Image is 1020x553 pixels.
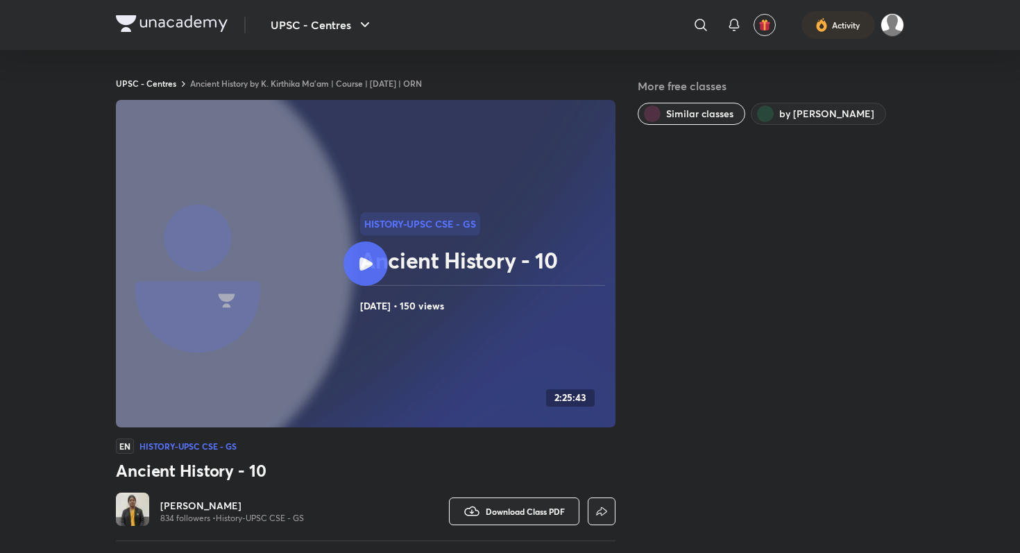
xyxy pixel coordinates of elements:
img: avatar [758,19,771,31]
img: Company Logo [116,15,228,32]
button: Similar classes [638,103,745,125]
a: Ancient History by K. Kirthika Ma'am | Course | [DATE] | ORN [190,78,422,89]
button: Download Class PDF [449,497,579,525]
a: [PERSON_NAME] [160,499,304,513]
a: UPSC - Centres [116,78,176,89]
h3: Ancient History - 10 [116,459,615,482]
span: Download Class PDF [486,506,565,517]
span: EN [116,439,134,454]
p: 834 followers • History-UPSC CSE - GS [160,513,304,524]
span: Similar classes [666,107,733,121]
button: by K Kirthika [751,103,886,125]
span: by K Kirthika [779,107,874,121]
img: Avatar [116,493,149,526]
h4: 2:25:43 [554,392,586,404]
a: Company Logo [116,15,228,35]
button: UPSC - Centres [262,11,382,39]
h5: More free classes [638,78,904,94]
h4: History-UPSC CSE - GS [139,442,237,450]
a: Avatar [116,493,149,529]
img: Akshat Sharma [881,13,904,37]
h2: Ancient History - 10 [360,246,610,274]
h4: [DATE] • 150 views [360,297,610,315]
img: activity [815,17,828,33]
button: avatar [754,14,776,36]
